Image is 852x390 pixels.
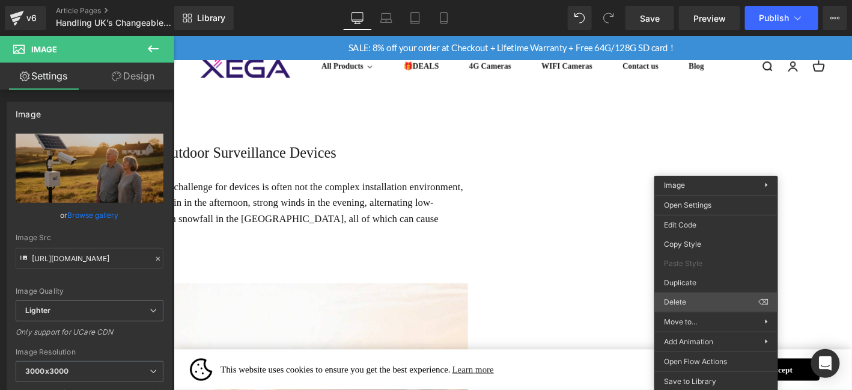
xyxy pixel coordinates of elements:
div: Image Resolution [16,348,163,356]
a: v6 [5,6,46,30]
a: Design [90,63,177,90]
img: logo [17,345,41,370]
a: Preview [679,6,740,30]
div: Image Quality [16,287,163,296]
a: Decline [520,345,604,370]
input: Link [16,248,163,269]
span: Copy Style [664,239,768,250]
span: Open Flow Actions [664,356,768,367]
span: All Products [159,26,204,39]
a: Blog [543,26,577,39]
span: Save [640,12,660,25]
a: Learn more [297,348,345,367]
a: Contact us [472,26,529,39]
div: or [16,209,163,221]
span: Paste Style [664,258,768,269]
button: Redo [597,6,621,30]
span: Handling UK’s Changeable Weather: Durability Tests of Solar 4G Surveillance Cameras [56,18,171,28]
button: Publish [745,6,818,30]
span: Preview [693,12,726,25]
span: 4G Cameras [317,26,362,39]
div: Only support for UCare CDN [16,327,163,345]
a: All Products [150,26,223,39]
span: ⌫ [758,297,768,308]
span: Publish [759,13,790,23]
a: Desktop [343,6,372,30]
button: Undo [568,6,592,30]
span: Open Settings [664,200,768,211]
span: Close the cookie banner [702,354,710,361]
span: Contact us [481,26,520,39]
a: 4G Cameras [308,26,371,39]
a: WIFI Cameras [385,26,458,39]
span: WIFI Cameras [394,26,449,39]
span: Save to Library [664,376,768,387]
button: More [823,6,847,30]
a: New Library [174,6,234,30]
div: Open Intercom Messenger [811,349,840,378]
b: Lighter [25,306,50,315]
a: Laptop [372,6,401,30]
span: 🎁DEALS [246,26,285,39]
span: Library [197,13,225,23]
div: Image [16,102,41,119]
span: Edit Code [664,220,768,231]
span: Image [664,181,685,190]
span: This website uses cookies to ensure you get the best experience. [50,348,511,367]
span: Blog [552,26,568,39]
div: v6 [24,10,39,26]
span: Add Animation [664,336,765,347]
b: 3000x3000 [25,367,68,376]
a: 🎁DEALS [237,26,294,39]
a: Article Pages [56,6,194,16]
a: Mobile [430,6,458,30]
span: Move to... [664,317,765,327]
span: Image [31,45,57,54]
div: Image Src [16,234,163,242]
a: Browse gallery [68,205,119,226]
a: Accept [609,345,693,370]
span: Delete [664,297,758,308]
a: Tablet [401,6,430,30]
span: Duplicate [664,277,768,288]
